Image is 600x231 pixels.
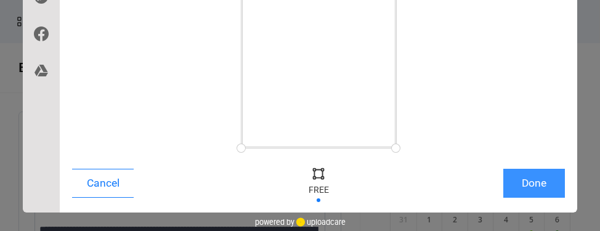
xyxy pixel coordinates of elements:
button: Done [503,169,565,198]
div: Google Drive [23,52,60,89]
a: uploadcare [294,217,346,227]
div: Facebook [23,15,60,52]
div: powered by [255,213,346,231]
button: Cancel [72,169,134,198]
